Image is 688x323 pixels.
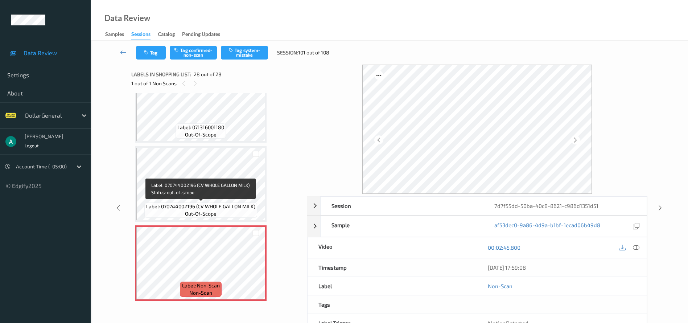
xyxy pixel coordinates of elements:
[307,216,647,237] div: Sampleaf53dec0-9a86-4d9a-b1bf-1ecad06b49d8
[146,203,255,210] span: Label: 070744002196 (CV WHOLE GALLON MILK)
[308,295,477,314] div: Tags
[182,30,220,40] div: Pending Updates
[105,29,131,40] a: Samples
[308,258,477,277] div: Timestamp
[308,277,477,295] div: Label
[308,237,477,258] div: Video
[104,15,150,22] div: Data Review
[307,196,647,215] div: Session7d7f55dd-50ba-40c8-8621-c986d1351d51
[177,124,224,131] span: Label: 071316001180
[488,282,512,290] a: Non-Scan
[185,210,217,217] span: out-of-scope
[298,49,329,56] span: 101 out of 108
[136,46,166,60] button: Tag
[194,71,222,78] span: 28 out of 28
[488,264,636,271] div: [DATE] 17:59:08
[483,197,647,215] div: 7d7f55dd-50ba-40c8-8621-c986d1351d51
[321,216,484,237] div: Sample
[105,30,124,40] div: Samples
[182,282,220,289] span: Label: Non-Scan
[185,131,217,138] span: out-of-scope
[488,244,520,251] a: 00:02:45.800
[189,289,212,297] span: non-scan
[131,29,158,40] a: Sessions
[221,46,268,60] button: Tag system-mistake
[321,197,484,215] div: Session
[277,49,298,56] span: Session:
[494,221,600,231] a: af53dec0-9a86-4d9a-b1bf-1ecad06b49d8
[131,71,191,78] span: Labels in shopping list:
[158,29,182,40] a: Catalog
[131,79,302,88] div: 1 out of 1 Non Scans
[170,46,217,60] button: Tag confirmed-non-scan
[182,29,227,40] a: Pending Updates
[131,30,151,40] div: Sessions
[158,30,175,40] div: Catalog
